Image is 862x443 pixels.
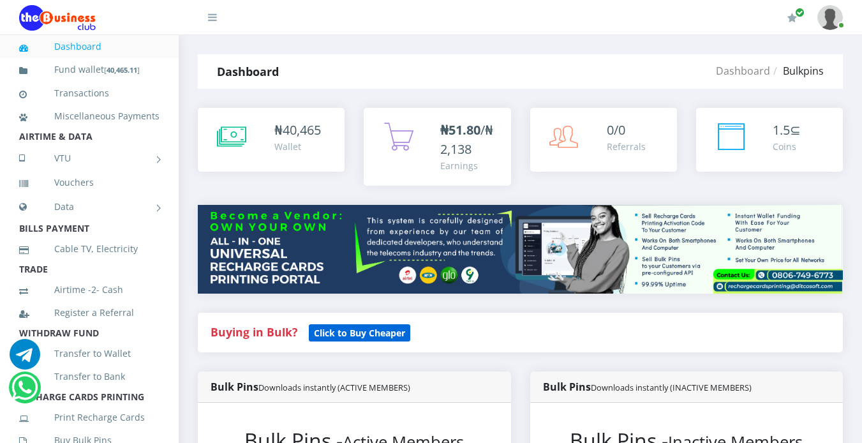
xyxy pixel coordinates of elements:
[543,380,752,394] strong: Bulk Pins
[19,298,160,327] a: Register a Referral
[198,205,843,294] img: multitenant_rcp.png
[773,121,790,139] span: 1.5
[10,349,40,370] a: Chat for support
[283,121,321,139] span: 40,465
[104,65,140,75] small: [ ]
[591,382,752,393] small: Downloads instantly (INACTIVE MEMBERS)
[440,159,498,172] div: Earnings
[314,327,405,339] b: Click to Buy Cheaper
[19,79,160,108] a: Transactions
[364,108,510,186] a: ₦51.80/₦2,138 Earnings
[787,13,797,23] i: Renew/Upgrade Subscription
[817,5,843,30] img: User
[440,121,480,139] b: ₦51.80
[19,168,160,197] a: Vouchers
[19,5,96,31] img: Logo
[716,64,770,78] a: Dashboard
[607,121,625,139] span: 0/0
[795,8,805,17] span: Renew/Upgrade Subscription
[309,324,410,340] a: Click to Buy Cheaper
[274,140,321,153] div: Wallet
[440,121,493,158] span: /₦2,138
[19,191,160,223] a: Data
[19,362,160,391] a: Transfer to Bank
[530,108,677,172] a: 0/0 Referrals
[11,382,38,403] a: Chat for support
[211,380,410,394] strong: Bulk Pins
[107,65,137,75] b: 40,465.11
[19,275,160,304] a: Airtime -2- Cash
[198,108,345,172] a: ₦40,465 Wallet
[211,324,297,340] strong: Buying in Bulk?
[19,55,160,85] a: Fund wallet[40,465.11]
[274,121,321,140] div: ₦
[19,32,160,61] a: Dashboard
[19,403,160,432] a: Print Recharge Cards
[217,64,279,79] strong: Dashboard
[19,142,160,174] a: VTU
[773,121,801,140] div: ⊆
[19,234,160,264] a: Cable TV, Electricity
[19,101,160,131] a: Miscellaneous Payments
[770,63,824,79] li: Bulkpins
[773,140,801,153] div: Coins
[19,339,160,368] a: Transfer to Wallet
[607,140,646,153] div: Referrals
[258,382,410,393] small: Downloads instantly (ACTIVE MEMBERS)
